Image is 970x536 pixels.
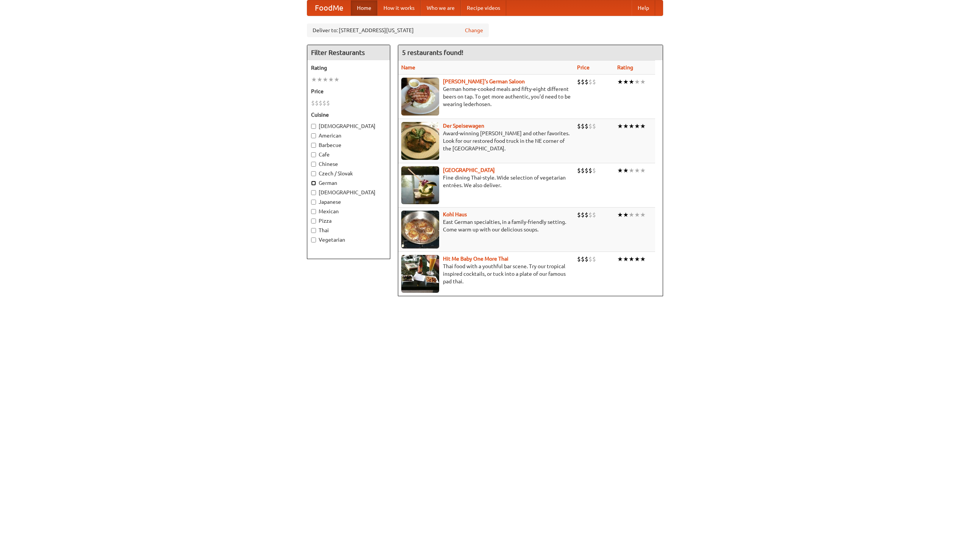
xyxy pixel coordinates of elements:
li: $ [311,99,315,107]
div: Deliver to: [STREET_ADDRESS][US_STATE] [307,23,489,37]
label: Barbecue [311,141,386,149]
h5: Price [311,88,386,95]
li: ★ [322,75,328,84]
h5: Cuisine [311,111,386,119]
img: kohlhaus.jpg [401,211,439,248]
li: $ [322,99,326,107]
label: American [311,132,386,139]
label: Cafe [311,151,386,158]
b: Hit Me Baby One More Thai [443,256,508,262]
li: $ [585,211,588,219]
li: ★ [629,255,634,263]
label: Thai [311,227,386,234]
li: $ [585,122,588,130]
input: [DEMOGRAPHIC_DATA] [311,124,316,129]
a: Home [351,0,377,16]
b: [GEOGRAPHIC_DATA] [443,167,495,173]
h4: Filter Restaurants [307,45,390,60]
li: ★ [634,78,640,86]
li: ★ [629,211,634,219]
a: Name [401,64,415,70]
input: Chinese [311,162,316,167]
input: Japanese [311,200,316,205]
input: Barbecue [311,143,316,148]
input: Thai [311,228,316,233]
li: ★ [617,78,623,86]
input: Czech / Slovak [311,171,316,176]
input: German [311,181,316,186]
li: $ [585,255,588,263]
li: $ [592,255,596,263]
li: $ [577,78,581,86]
p: East German specialties, in a family-friendly setting. Come warm up with our delicious soups. [401,218,571,233]
h5: Rating [311,64,386,72]
img: esthers.jpg [401,78,439,116]
label: [DEMOGRAPHIC_DATA] [311,189,386,196]
li: $ [585,166,588,175]
li: $ [585,78,588,86]
li: $ [592,122,596,130]
li: ★ [640,255,646,263]
label: Czech / Slovak [311,170,386,177]
a: Change [465,27,483,34]
li: ★ [617,211,623,219]
input: Cafe [311,152,316,157]
a: Price [577,64,590,70]
p: Award-winning [PERSON_NAME] and other favorites. Look for our restored food truck in the NE corne... [401,130,571,152]
a: Who we are [421,0,461,16]
a: Help [632,0,655,16]
input: American [311,133,316,138]
li: ★ [629,122,634,130]
label: Chinese [311,160,386,168]
li: $ [588,211,592,219]
li: $ [577,166,581,175]
li: ★ [334,75,339,84]
label: Vegetarian [311,236,386,244]
input: Pizza [311,219,316,223]
input: Mexican [311,209,316,214]
img: speisewagen.jpg [401,122,439,160]
li: ★ [634,166,640,175]
li: ★ [328,75,334,84]
li: $ [319,99,322,107]
a: [PERSON_NAME]'s German Saloon [443,78,525,84]
li: ★ [640,166,646,175]
li: ★ [623,122,629,130]
li: $ [577,122,581,130]
a: Rating [617,64,633,70]
li: ★ [617,122,623,130]
label: Japanese [311,198,386,206]
input: Vegetarian [311,238,316,242]
li: ★ [634,255,640,263]
li: ★ [623,166,629,175]
li: ★ [623,211,629,219]
p: Thai food with a youthful bar scene. Try our tropical inspired cocktails, or tuck into a plate of... [401,263,571,285]
li: ★ [629,166,634,175]
li: ★ [634,211,640,219]
a: Recipe videos [461,0,506,16]
li: $ [315,99,319,107]
li: ★ [317,75,322,84]
li: ★ [617,166,623,175]
li: $ [592,211,596,219]
li: $ [577,211,581,219]
li: $ [326,99,330,107]
li: ★ [634,122,640,130]
a: Kohl Haus [443,211,467,217]
li: $ [588,166,592,175]
ng-pluralize: 5 restaurants found! [402,49,463,56]
li: ★ [629,78,634,86]
li: ★ [623,255,629,263]
p: Fine dining Thai-style. Wide selection of vegetarian entrées. We also deliver. [401,174,571,189]
li: $ [581,78,585,86]
img: satay.jpg [401,166,439,204]
li: ★ [640,122,646,130]
li: $ [588,122,592,130]
li: ★ [617,255,623,263]
a: Der Speisewagen [443,123,484,129]
a: How it works [377,0,421,16]
input: [DEMOGRAPHIC_DATA] [311,190,316,195]
a: FoodMe [307,0,351,16]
